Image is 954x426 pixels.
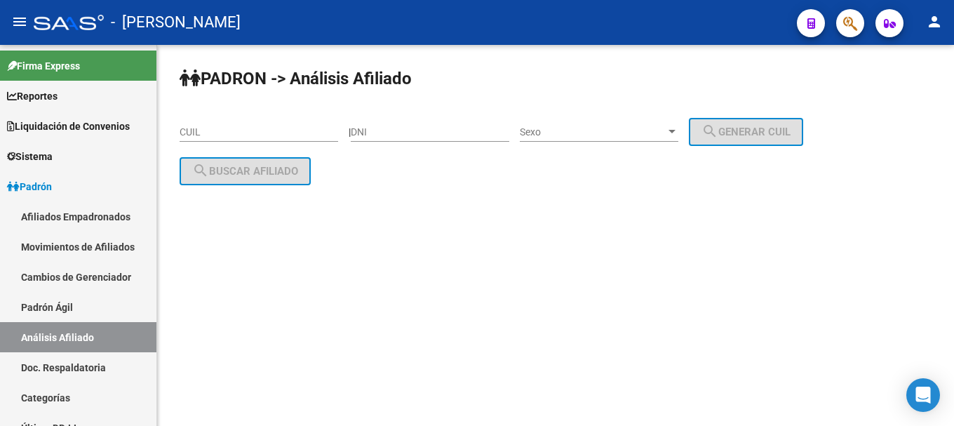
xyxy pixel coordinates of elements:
[7,58,80,74] span: Firma Express
[111,7,241,38] span: - [PERSON_NAME]
[7,119,130,134] span: Liquidación de Convenios
[7,179,52,194] span: Padrón
[180,157,311,185] button: Buscar afiliado
[701,126,791,138] span: Generar CUIL
[192,165,298,178] span: Buscar afiliado
[180,69,412,88] strong: PADRON -> Análisis Afiliado
[906,378,940,412] div: Open Intercom Messenger
[7,149,53,164] span: Sistema
[520,126,666,138] span: Sexo
[349,126,814,138] div: |
[192,162,209,179] mat-icon: search
[11,13,28,30] mat-icon: menu
[7,88,58,104] span: Reportes
[701,123,718,140] mat-icon: search
[926,13,943,30] mat-icon: person
[689,118,803,146] button: Generar CUIL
